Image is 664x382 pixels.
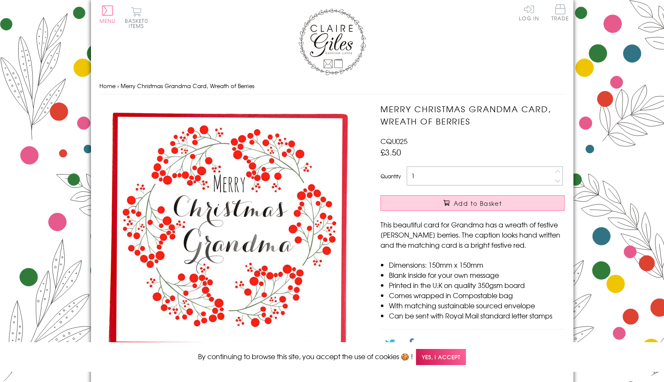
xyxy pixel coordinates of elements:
span: CQU025 [380,136,408,146]
span: Merry Christmas Grandma Card, Wreath of Berries [121,82,254,90]
span: Trade [551,4,569,21]
a: Log In [519,4,539,21]
p: This beautiful card for Grandma has a wreath of festive [PERSON_NAME] berries. The caption looks ... [380,219,565,250]
a: Home [99,82,116,90]
label: Quantity [380,172,401,180]
h1: Merry Christmas Grandma Card, Wreath of Berries [380,103,565,127]
span: £3.50 [380,146,401,158]
button: Menu [99,6,116,23]
a: Trade [551,4,569,22]
li: Printed in the U.K on quality 350gsm board [389,280,565,290]
span: › [117,82,119,90]
li: Blank inside for your own message [389,270,565,280]
img: Claire Giles Greetings Cards [298,8,366,75]
nav: breadcrumbs [99,78,565,95]
button: Add to Basket [380,195,565,211]
span: Menu [99,17,116,25]
img: Merry Christmas Grandma Card, Wreath of Berries [99,103,353,357]
li: Can be sent with Royal Mail standard letter stamps [389,310,565,321]
span: 0 items [129,17,148,30]
span: Add to Basket [454,199,502,208]
span: Yes, I accept [416,349,466,365]
li: Comes wrapped in Compostable bag [389,290,565,300]
li: With matching sustainable sourced envelope [389,300,565,310]
li: Dimensions: 150mm x 150mm [389,260,565,270]
button: Basket0 items [125,7,148,28]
